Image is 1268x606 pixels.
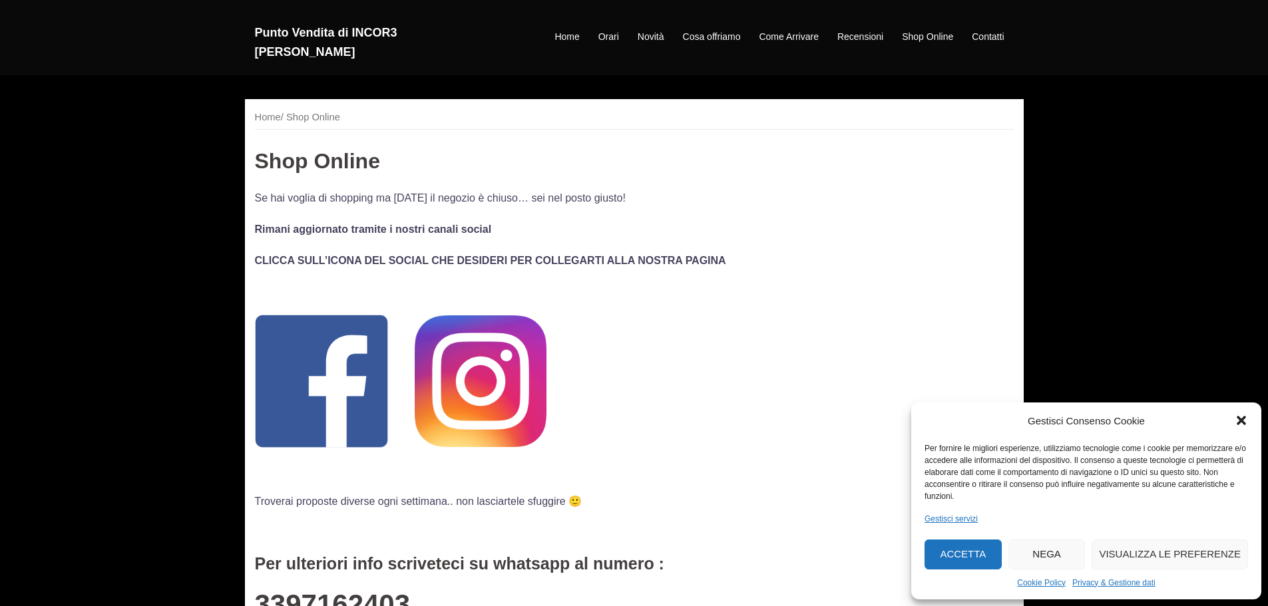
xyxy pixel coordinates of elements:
a: Gestisci servizi [925,512,978,526]
button: Visualizza le preferenze [1092,539,1248,569]
div: Per fornire le migliori esperienze, utilizziamo tecnologie come i cookie per memorizzare e/o acce... [925,442,1247,502]
div: Chiudi la finestra di dialogo [1235,414,1248,427]
button: Nega [1008,539,1086,569]
a: Privacy & Gestione dati [1072,576,1156,589]
button: Accetta [925,539,1002,569]
a: Cookie Policy [1017,576,1066,589]
div: Gestisci Consenso Cookie [1028,412,1145,430]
